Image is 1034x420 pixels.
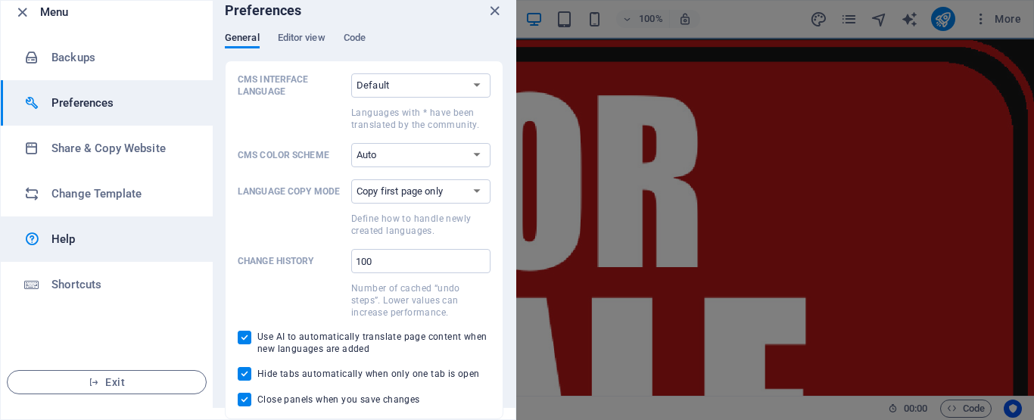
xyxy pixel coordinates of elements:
[51,48,192,67] h6: Backups
[238,185,345,198] p: Language Copy Mode
[344,29,366,50] span: Code
[20,376,194,388] span: Exit
[51,185,192,203] h6: Change Template
[51,230,192,248] h6: Help
[40,3,201,21] h6: Menu
[238,149,345,161] p: CMS Color Scheme
[257,331,491,355] span: Use AI to automatically translate page content when new languages are added
[225,2,302,20] h6: Preferences
[351,179,491,204] select: Language Copy ModeDefine how to handle newly created languages.
[1,216,213,262] a: Help
[278,29,325,50] span: Editor view
[351,143,491,167] select: CMS Color Scheme
[351,213,491,237] p: Define how to handle newly created languages.
[257,394,420,406] span: Close panels when you save changes
[351,249,491,273] input: Change historyNumber of cached “undo steps”. Lower values can increase performance.
[485,2,503,20] button: close
[225,29,260,50] span: General
[351,282,491,319] p: Number of cached “undo steps”. Lower values can increase performance.
[51,94,192,112] h6: Preferences
[257,368,480,380] span: Hide tabs automatically when only one tab is open
[238,73,345,98] p: CMS Interface Language
[7,370,207,394] button: Exit
[351,107,491,131] p: Languages with * have been translated by the community.
[51,275,192,294] h6: Shortcuts
[238,255,345,267] p: Change history
[51,139,192,157] h6: Share & Copy Website
[225,32,503,61] div: Preferences
[351,73,491,98] select: CMS Interface LanguageLanguages with * have been translated by the community.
